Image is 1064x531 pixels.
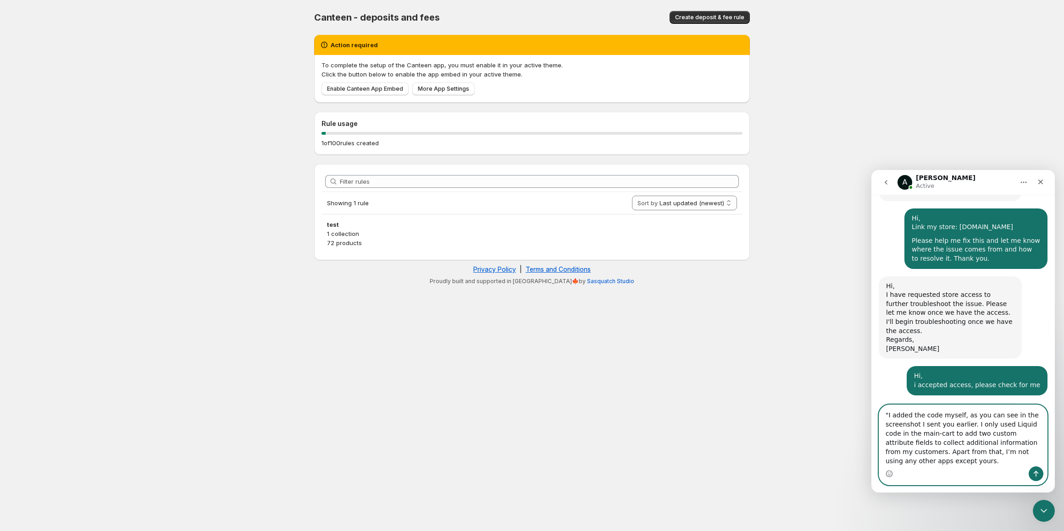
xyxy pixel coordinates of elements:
h2: Rule usage [321,119,743,128]
a: Terms and Conditions [526,265,591,273]
a: Privacy Policy [473,265,516,273]
a: Sasquatch Studio [587,278,634,285]
h2: Action required [331,40,378,49]
span: Canteen - deposits and fees [314,12,440,23]
p: 72 products [327,238,737,247]
span: | [520,265,522,273]
span: More App Settings [418,85,469,93]
span: Create deposit & fee rule [675,14,744,21]
span: Enable Canteen App Embed [327,85,403,93]
p: Click the button below to enable the app embed in your active theme. [321,70,743,79]
p: 1 of 100 rules created [321,138,379,148]
a: Enable Canteen App Embed [321,82,409,95]
iframe: Intercom live chat [1033,500,1055,522]
a: More App Settings [412,82,475,95]
p: 1 collection [327,229,737,238]
h3: test [327,220,737,229]
input: Filter rules [340,175,739,188]
p: Proudly built and supported in [GEOGRAPHIC_DATA]🍁by [319,278,745,285]
iframe: Intercom live chat [871,170,1055,493]
span: Showing 1 rule [327,199,369,207]
p: To complete the setup of the Canteen app, you must enable it in your active theme. [321,60,743,70]
button: Create deposit & fee rule [670,11,750,24]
